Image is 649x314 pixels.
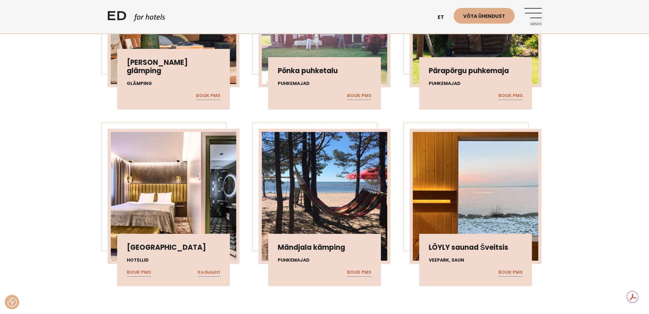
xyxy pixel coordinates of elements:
[347,268,371,277] a: BOUK PMS
[262,132,387,261] img: Screenshot-2024-10-07-at-21.51.51-450x450.png
[278,67,371,75] h3: Pönka puhketalu
[413,132,538,261] img: Screenshot-2024-10-07-at-21.45.16-450x450.png
[498,92,522,100] a: BOUK PMS
[198,268,220,277] a: Koduleht
[524,8,542,26] a: Menüü
[454,8,515,24] a: Võta ühendust
[127,268,151,277] a: BOUK PMS
[7,297,17,307] button: Nõusolekueelistused
[127,257,220,264] h4: Hotellid
[278,257,371,264] h4: Puhkemajad
[524,22,542,26] span: Menüü
[196,92,220,100] a: BOUK PMS
[278,80,371,87] h4: Puhkemajad
[498,268,522,277] a: BOUK PMS
[429,80,522,87] h4: Puhkemajad
[111,132,236,261] img: Ugandi_Hotel_Superior_tuba-450x450.webp
[347,92,371,100] a: BOUK PMS
[108,10,165,26] a: ED HOTELS
[127,243,220,252] h3: [GEOGRAPHIC_DATA]
[127,58,220,75] h3: [PERSON_NAME] glämping
[429,67,522,75] h3: Pärapõrgu puhkemaja
[429,257,522,264] h4: Veepark, saun
[434,10,454,25] a: et
[7,297,17,307] img: Revisit consent button
[429,243,522,252] h3: LÖYLY saunad Šveitsis
[127,80,220,87] h4: Glämping
[278,243,371,252] h3: Mändjala kämping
